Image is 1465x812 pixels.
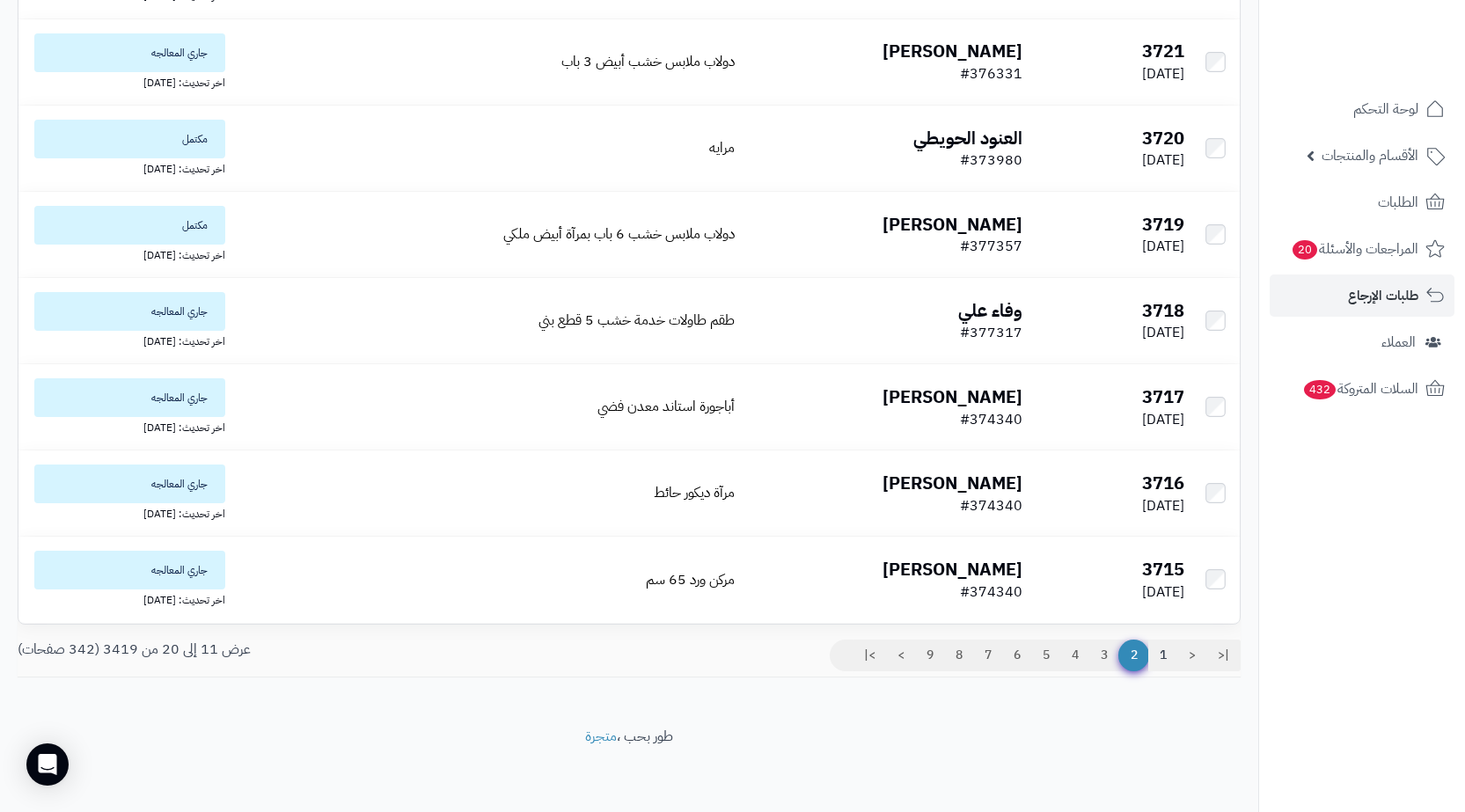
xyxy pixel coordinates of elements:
[883,38,1022,64] b: [PERSON_NAME]
[1142,211,1184,238] b: 3719
[973,640,1003,671] a: 7
[503,223,735,245] a: دولاب ملابس خشب 6 باب بمرآة أبيض ملكي
[654,482,735,503] a: مرآة ديكور حائط
[26,503,225,522] div: اخر تحديث: [DATE]
[1142,38,1184,64] b: 3721
[34,206,225,245] span: مكتمل
[1206,640,1241,671] a: |<
[883,556,1022,582] b: [PERSON_NAME]
[1353,97,1418,121] span: لوحة التحكم
[853,640,887,671] a: >|
[597,396,735,417] a: أباجورة استاند معدن فضي
[1089,640,1119,671] a: 3
[34,378,225,417] span: جاري المعالجه
[561,51,735,72] a: دولاب ملابس خشب أبيض 3 باب
[913,125,1022,151] b: العنود الحويطي
[1302,377,1418,401] span: السلات المتروكة
[960,236,1022,257] span: #377357
[26,72,225,91] div: اخر تحديث: [DATE]
[1142,150,1184,171] span: [DATE]
[1270,368,1454,410] a: السلات المتروكة432
[585,726,617,747] a: متجرة
[1142,63,1184,84] span: [DATE]
[1142,125,1184,151] b: 3720
[915,640,945,671] a: 9
[26,331,225,349] div: اخر تحديث: [DATE]
[1142,384,1184,410] b: 3717
[26,417,225,435] div: اخر تحديث: [DATE]
[4,640,629,660] div: عرض 11 إلى 20 من 3419 (342 صفحات)
[646,569,735,590] a: مركن ورد 65 سم
[26,589,225,608] div: اخر تحديث: [DATE]
[1142,470,1184,496] b: 3716
[960,322,1022,343] span: #377317
[34,292,225,331] span: جاري المعالجه
[1142,297,1184,324] b: 3718
[1270,228,1454,270] a: المراجعات والأسئلة20
[34,551,225,589] span: جاري المعالجه
[1348,283,1418,308] span: طلبات الإرجاع
[34,465,225,503] span: جاري المعالجه
[960,409,1022,430] span: #374340
[1270,321,1454,363] a: العملاء
[1142,582,1184,603] span: [DATE]
[1177,640,1207,671] a: <
[709,137,735,158] a: مرايه
[1381,330,1416,355] span: العملاء
[883,211,1022,238] b: [PERSON_NAME]
[1142,322,1184,343] span: [DATE]
[1270,88,1454,130] a: لوحة التحكم
[1142,556,1184,582] b: 3715
[26,245,225,263] div: اخر تحديث: [DATE]
[883,384,1022,410] b: [PERSON_NAME]
[958,297,1022,324] b: وفاء علي
[1142,409,1184,430] span: [DATE]
[1270,181,1454,223] a: الطلبات
[886,640,916,671] a: >
[1031,640,1061,671] a: 5
[960,63,1022,84] span: #376331
[1142,495,1184,516] span: [DATE]
[1322,143,1418,168] span: الأقسام والمنتجات
[1142,236,1184,257] span: [DATE]
[1304,380,1336,399] span: 432
[1060,640,1090,671] a: 4
[1378,190,1418,215] span: الطلبات
[960,582,1022,603] span: #374340
[1002,640,1032,671] a: 6
[1293,240,1317,260] span: 20
[960,150,1022,171] span: #373980
[34,33,225,72] span: جاري المعالجه
[883,470,1022,496] b: [PERSON_NAME]
[34,120,225,158] span: مكتمل
[26,158,225,177] div: اخر تحديث: [DATE]
[1270,274,1454,317] a: طلبات الإرجاع
[960,495,1022,516] span: #374340
[944,640,974,671] a: 8
[26,743,69,786] div: Open Intercom Messenger
[1148,640,1178,671] a: 1
[538,310,735,331] a: طقم طاولات خدمة خشب 5 قطع بني
[1291,237,1418,261] span: المراجعات والأسئلة
[1118,640,1149,671] span: 2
